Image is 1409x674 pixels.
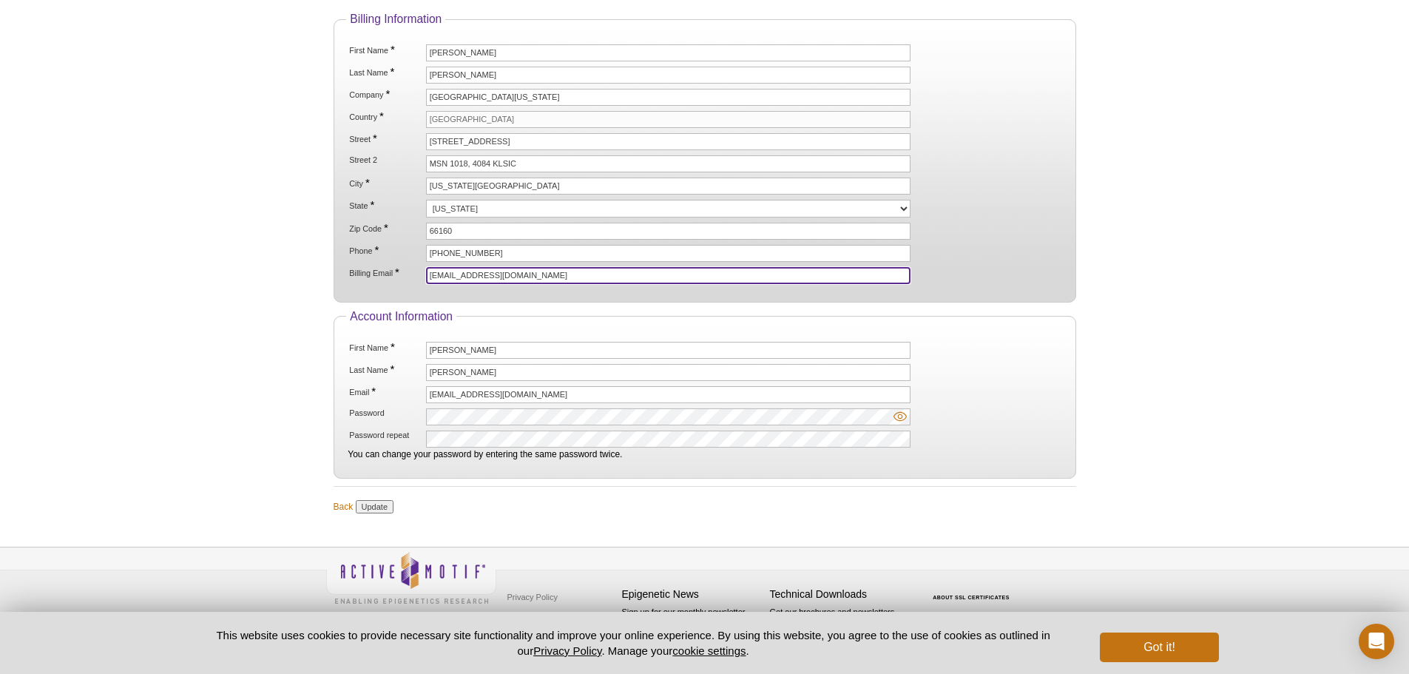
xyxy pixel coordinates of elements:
[348,431,423,440] label: Password repeat
[933,595,1010,600] a: ABOUT SSL CERTIFICATES
[326,547,496,607] img: Active Motif,
[1359,624,1394,659] div: Open Intercom Messenger
[348,342,423,353] label: First Name
[334,500,354,513] a: Back
[346,13,445,26] legend: Billing Information
[533,644,601,657] a: Privacy Policy
[348,155,423,165] label: Street 2
[348,44,423,55] label: First Name
[918,573,1029,606] table: Click to Verify - This site chose Symantec SSL for secure e-commerce and confidential communicati...
[672,644,746,657] button: cookie settings
[191,627,1076,658] p: This website uses cookies to provide necessary site functionality and improve your online experie...
[348,364,423,375] label: Last Name
[348,408,423,418] label: Password
[348,431,1061,461] li: You can change your password by entering the same password twice.
[893,410,907,423] img: password-eye.svg
[348,67,423,78] label: Last Name
[770,606,910,644] p: Get our brochures and newsletters, or request them by mail.
[348,223,423,234] label: Zip Code
[348,386,423,397] label: Email
[504,586,561,608] a: Privacy Policy
[346,310,456,323] legend: Account Information
[356,500,393,513] input: Update
[770,588,910,601] h4: Technical Downloads
[348,200,423,211] label: State
[348,133,423,144] label: Street
[348,267,423,278] label: Billing Email
[504,608,581,630] a: Terms & Conditions
[348,178,423,189] label: City
[348,245,423,256] label: Phone
[1100,633,1218,662] button: Got it!
[622,588,763,601] h4: Epigenetic News
[348,111,423,122] label: Country
[622,606,763,656] p: Sign up for our monthly newsletter highlighting recent publications in the field of epigenetics.
[348,89,423,100] label: Company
